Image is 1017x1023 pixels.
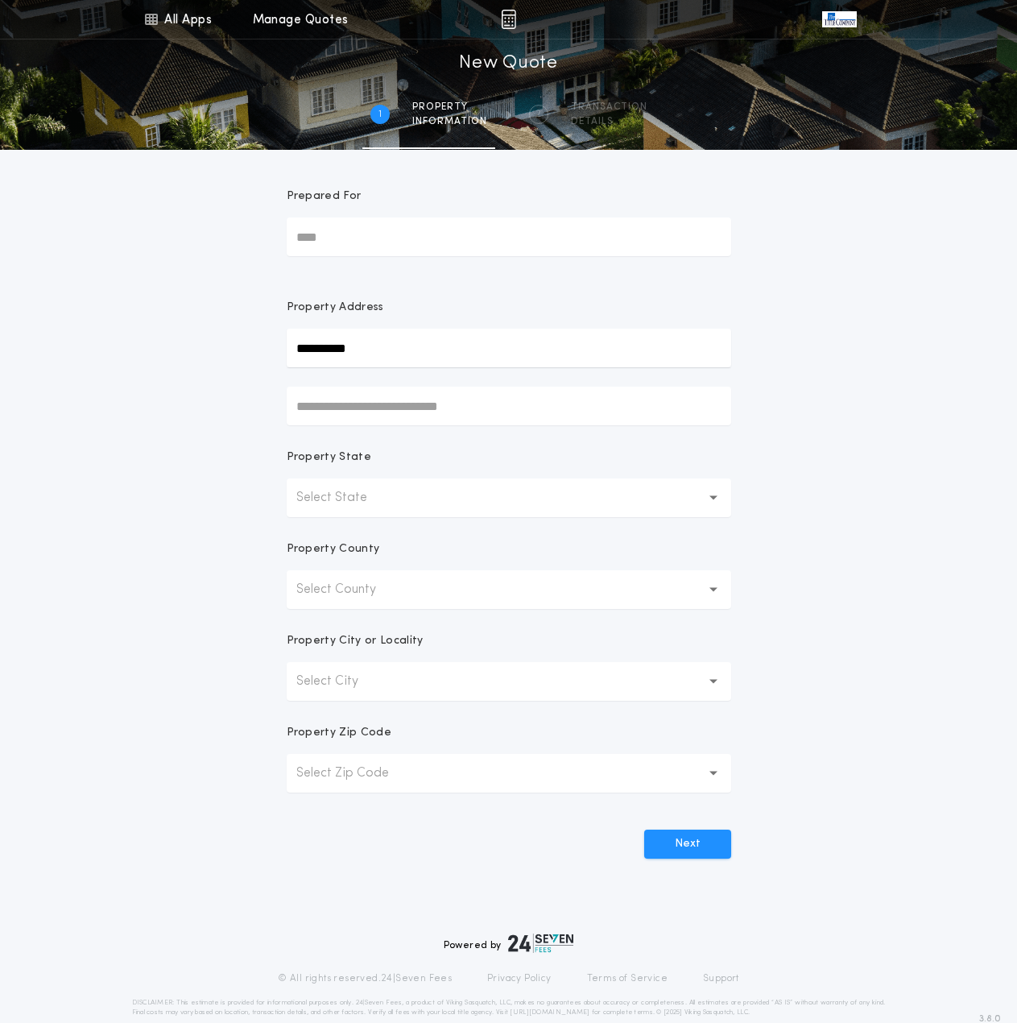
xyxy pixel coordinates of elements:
[459,51,557,77] h1: New Quote
[571,115,647,128] span: details
[296,764,415,783] p: Select Zip Code
[132,998,886,1017] p: DISCLAIMER: This estimate is provided for informational purposes only. 24|Seven Fees, a product o...
[287,217,731,256] input: Prepared For
[287,449,371,466] p: Property State
[501,10,516,29] img: img
[571,101,647,114] span: Transaction
[412,101,487,114] span: Property
[587,972,668,985] a: Terms of Service
[487,972,552,985] a: Privacy Policy
[296,672,384,691] p: Select City
[444,934,574,953] div: Powered by
[644,830,731,859] button: Next
[412,115,487,128] span: information
[296,580,402,599] p: Select County
[287,570,731,609] button: Select County
[296,488,393,507] p: Select State
[822,11,856,27] img: vs-icon
[287,662,731,701] button: Select City
[378,108,382,121] h2: 1
[510,1009,589,1016] a: [URL][DOMAIN_NAME]
[287,754,731,793] button: Select Zip Code
[287,541,380,557] p: Property County
[287,633,424,649] p: Property City or Locality
[287,300,731,316] p: Property Address
[287,725,391,741] p: Property Zip Code
[703,972,739,985] a: Support
[287,188,362,205] p: Prepared For
[278,972,452,985] p: © All rights reserved. 24|Seven Fees
[508,934,574,953] img: logo
[535,108,541,121] h2: 2
[287,478,731,517] button: Select State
